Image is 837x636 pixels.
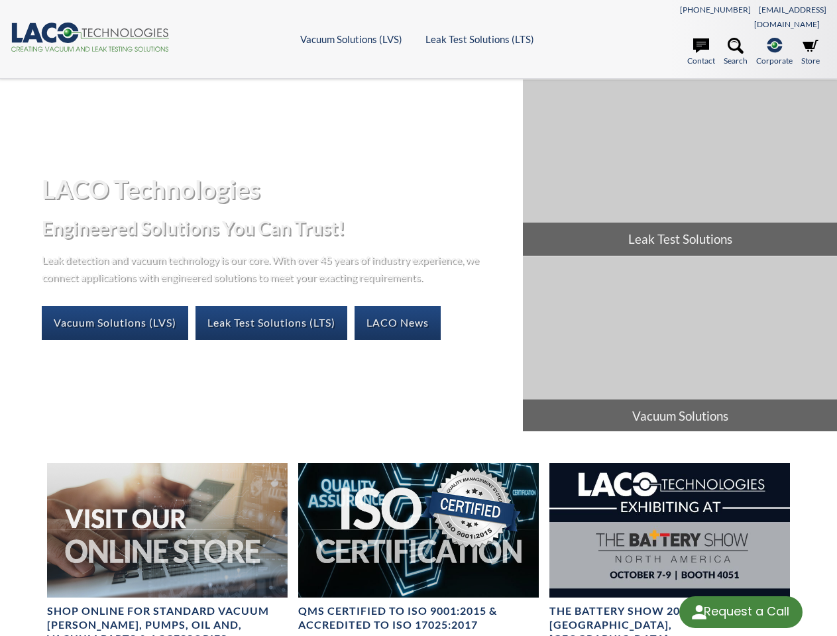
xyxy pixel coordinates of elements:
[801,38,820,67] a: Store
[679,596,803,628] div: Request a Call
[689,602,710,623] img: round button
[754,5,826,29] a: [EMAIL_ADDRESS][DOMAIN_NAME]
[687,38,715,67] a: Contact
[704,596,789,627] div: Request a Call
[298,463,539,633] a: ISO Certification headerQMS CERTIFIED to ISO 9001:2015 & Accredited to ISO 17025:2017
[523,223,837,256] span: Leak Test Solutions
[523,79,837,256] a: Leak Test Solutions
[680,5,751,15] a: [PHONE_NUMBER]
[523,256,837,433] a: Vacuum Solutions
[355,306,441,339] a: LACO News
[756,54,793,67] span: Corporate
[425,33,534,45] a: Leak Test Solutions (LTS)
[298,604,539,632] h4: QMS CERTIFIED to ISO 9001:2015 & Accredited to ISO 17025:2017
[300,33,402,45] a: Vacuum Solutions (LVS)
[42,216,512,240] h2: Engineered Solutions You Can Trust!
[724,38,748,67] a: Search
[42,173,512,205] h1: LACO Technologies
[42,251,486,285] p: Leak detection and vacuum technology is our core. With over 45 years of industry experience, we c...
[42,306,188,339] a: Vacuum Solutions (LVS)
[195,306,347,339] a: Leak Test Solutions (LTS)
[523,399,837,433] span: Vacuum Solutions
